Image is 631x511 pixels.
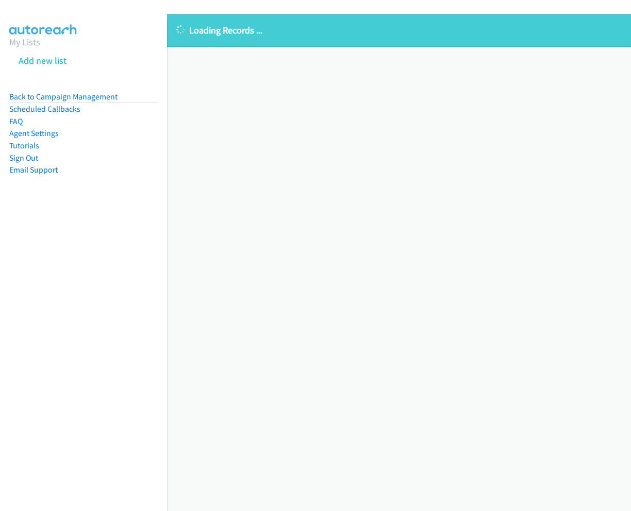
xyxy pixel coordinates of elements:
a: Sign Out [9,153,38,163]
a: My Lists [9,36,40,48]
a: Tutorials [9,141,39,150]
a: Add new list [19,55,67,66]
a: Scheduled Callbacks [9,104,80,114]
a: Email Support [9,165,58,175]
a: Back to Campaign Management [9,92,118,101]
a: FAQ [9,116,23,126]
a: Agent Settings [9,128,59,138]
p: Loading Records ... [176,23,622,37]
